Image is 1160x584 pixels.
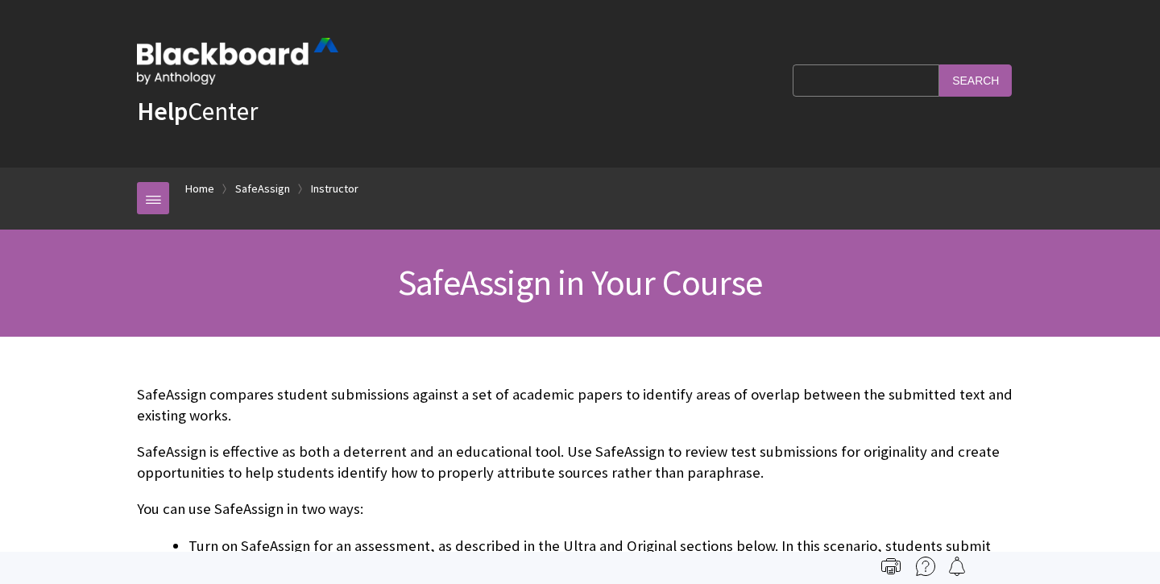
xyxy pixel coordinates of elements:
a: Instructor [311,179,358,199]
strong: Help [137,95,188,127]
img: Blackboard by Anthology [137,38,338,85]
img: Print [881,557,901,576]
a: Home [185,179,214,199]
input: Search [939,64,1012,96]
img: More help [916,557,935,576]
a: SafeAssign [235,179,290,199]
span: SafeAssign in Your Course [398,260,762,304]
p: SafeAssign is effective as both a deterrent and an educational tool. Use SafeAssign to review tes... [137,441,1023,483]
a: HelpCenter [137,95,258,127]
p: You can use SafeAssign in two ways: [137,499,1023,520]
img: Follow this page [947,557,967,576]
p: SafeAssign compares student submissions against a set of academic papers to identify areas of ove... [137,384,1023,426]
